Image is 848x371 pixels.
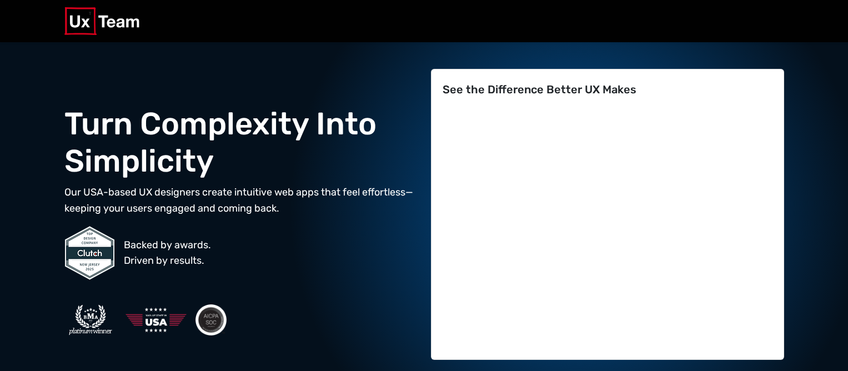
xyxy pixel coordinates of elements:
h2: See the Difference Better UX Makes [443,83,772,96]
img: Top Design Company on Clutch [64,225,115,280]
img: BMA Platnimum Winner [64,303,117,337]
img: UX Team [64,7,140,35]
iframe: Form 0 [443,114,772,350]
img: 100% of staff in the USA [126,294,187,346]
h2: Turn Complexity Into Simplicity [64,106,418,180]
img: AICPA SOC [195,304,227,335]
p: Backed by awards. Driven by results. [124,237,211,269]
p: Our USA-based UX designers create intuitive web apps that feel effortless—keeping your users enga... [64,184,418,217]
